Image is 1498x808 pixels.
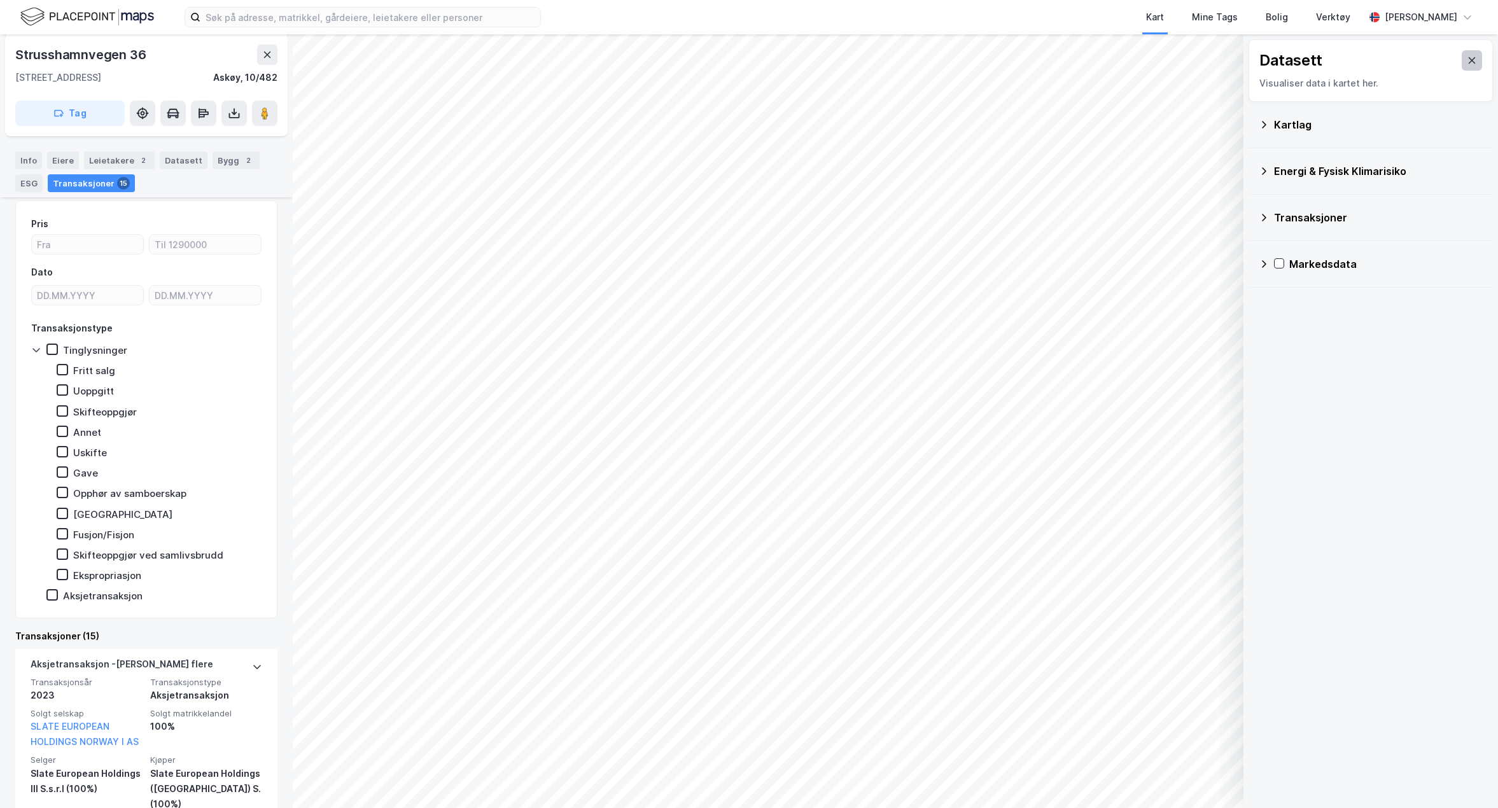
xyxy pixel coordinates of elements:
[1192,10,1238,25] div: Mine Tags
[1274,117,1483,132] div: Kartlag
[84,151,155,169] div: Leietakere
[15,101,125,126] button: Tag
[15,70,101,85] div: [STREET_ADDRESS]
[150,688,262,703] div: Aksjetransaksjon
[150,755,262,765] span: Kjøper
[1434,747,1498,808] iframe: Chat Widget
[15,174,43,192] div: ESG
[150,235,261,254] input: Til 1290000
[31,657,213,677] div: Aksjetransaksjon - [PERSON_NAME] flere
[73,365,115,377] div: Fritt salg
[73,508,172,520] div: [GEOGRAPHIC_DATA]
[137,154,150,167] div: 2
[1274,210,1483,225] div: Transaksjoner
[150,708,262,719] span: Solgt matrikkelandel
[31,721,139,747] a: SLATE EUROPEAN HOLDINGS NORWAY I AS
[20,6,154,28] img: logo.f888ab2527a4732fd821a326f86c7f29.svg
[31,265,53,280] div: Dato
[1385,10,1457,25] div: [PERSON_NAME]
[117,177,130,190] div: 15
[31,708,143,719] span: Solgt selskap
[47,151,79,169] div: Eiere
[1266,10,1288,25] div: Bolig
[242,154,255,167] div: 2
[200,8,540,27] input: Søk på adresse, matrikkel, gårdeiere, leietakere eller personer
[73,549,223,561] div: Skifteoppgjør ved samlivsbrudd
[150,677,262,688] span: Transaksjonstype
[15,45,148,65] div: Strusshamnvegen 36
[32,286,143,305] input: DD.MM.YYYY
[63,590,143,602] div: Aksjetransaksjon
[73,529,134,541] div: Fusjon/Fisjon
[73,467,98,479] div: Gave
[150,719,262,734] div: 100%
[213,151,260,169] div: Bygg
[63,344,127,356] div: Tinglysninger
[15,151,42,169] div: Info
[150,286,261,305] input: DD.MM.YYYY
[1274,164,1483,179] div: Energi & Fysisk Klimarisiko
[1259,50,1322,71] div: Datasett
[1146,10,1164,25] div: Kart
[73,426,101,438] div: Annet
[1289,256,1483,272] div: Markedsdata
[73,406,137,418] div: Skifteoppgjør
[31,766,143,797] div: Slate European Holdings III S.s.r.l (100%)
[73,447,107,459] div: Uskifte
[32,235,143,254] input: Fra
[48,174,135,192] div: Transaksjoner
[1316,10,1350,25] div: Verktøy
[15,629,277,644] div: Transaksjoner (15)
[31,688,143,703] div: 2023
[160,151,207,169] div: Datasett
[213,70,277,85] div: Askøy, 10/482
[31,677,143,688] span: Transaksjonsår
[1259,76,1482,91] div: Visualiser data i kartet her.
[31,755,143,765] span: Selger
[73,385,114,397] div: Uoppgitt
[73,487,186,499] div: Opphør av samboerskap
[31,216,48,232] div: Pris
[73,569,141,582] div: Ekspropriasjon
[31,321,113,336] div: Transaksjonstype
